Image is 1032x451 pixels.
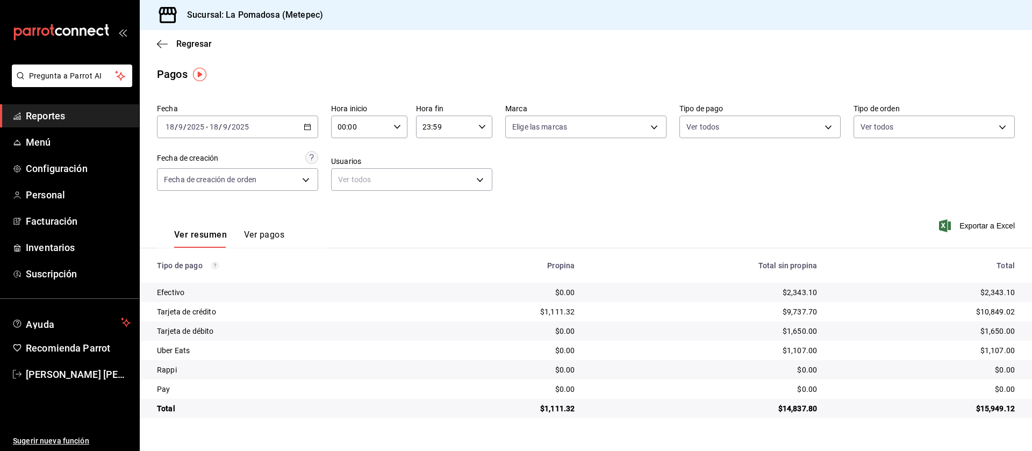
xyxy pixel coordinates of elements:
span: Regresar [176,39,212,49]
span: Reportes [26,109,131,123]
div: Efectivo [157,287,410,298]
div: Pagos [157,66,188,82]
div: Total [834,261,1015,270]
div: Tarjeta de crédito [157,306,410,317]
span: Ver todos [686,121,719,132]
span: Recomienda Parrot [26,341,131,355]
a: Pregunta a Parrot AI [8,78,132,89]
span: Sugerir nueva función [13,435,131,447]
span: Fecha de creación de orden [164,174,256,185]
span: [PERSON_NAME] [PERSON_NAME] [26,367,131,382]
div: $15,949.12 [834,403,1015,414]
div: $1,650.00 [834,326,1015,337]
img: Tooltip marker [193,68,206,81]
div: $10,849.02 [834,306,1015,317]
div: $2,343.10 [592,287,817,298]
div: Rappi [157,364,410,375]
button: Pregunta a Parrot AI [12,65,132,87]
div: $0.00 [427,364,575,375]
span: Elige las marcas [512,121,567,132]
div: $0.00 [834,384,1015,395]
span: Ver todos [861,121,893,132]
span: - [206,123,208,131]
div: $0.00 [427,384,575,395]
input: -- [178,123,183,131]
label: Hora inicio [331,105,407,112]
div: navigation tabs [174,230,284,248]
label: Tipo de orden [854,105,1015,112]
svg: Los pagos realizados con Pay y otras terminales son montos brutos. [211,262,219,269]
span: Inventarios [26,240,131,255]
span: Personal [26,188,131,202]
div: $0.00 [427,345,575,356]
div: $2,343.10 [834,287,1015,298]
label: Tipo de pago [679,105,841,112]
button: Ver resumen [174,230,227,248]
div: $0.00 [834,364,1015,375]
div: $1,111.32 [427,306,575,317]
div: Tipo de pago [157,261,410,270]
span: Ayuda [26,316,117,329]
label: Usuarios [331,158,492,165]
input: ---- [231,123,249,131]
div: Pay [157,384,410,395]
div: Total [157,403,410,414]
button: Regresar [157,39,212,49]
input: -- [223,123,228,131]
label: Hora fin [416,105,492,112]
input: ---- [187,123,205,131]
input: -- [165,123,175,131]
span: / [175,123,178,131]
span: / [219,123,222,131]
div: Uber Eats [157,345,410,356]
div: $0.00 [427,326,575,337]
div: $1,111.32 [427,403,575,414]
div: $1,650.00 [592,326,817,337]
span: Menú [26,135,131,149]
div: Propina [427,261,575,270]
div: $0.00 [427,287,575,298]
div: $0.00 [592,384,817,395]
div: $1,107.00 [592,345,817,356]
div: Ver todos [331,168,492,191]
span: Suscripción [26,267,131,281]
span: / [228,123,231,131]
div: Total sin propina [592,261,817,270]
span: Configuración [26,161,131,176]
div: $0.00 [592,364,817,375]
div: Fecha de creación [157,153,218,164]
button: Exportar a Excel [941,219,1015,232]
button: Ver pagos [244,230,284,248]
span: / [183,123,187,131]
span: Facturación [26,214,131,228]
input: -- [209,123,219,131]
div: $1,107.00 [834,345,1015,356]
label: Fecha [157,105,318,112]
div: $14,837.80 [592,403,817,414]
div: Tarjeta de débito [157,326,410,337]
button: open_drawer_menu [118,28,127,37]
label: Marca [505,105,666,112]
div: $9,737.70 [592,306,817,317]
span: Pregunta a Parrot AI [29,70,116,82]
h3: Sucursal: La Pomadosa (Metepec) [178,9,323,22]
